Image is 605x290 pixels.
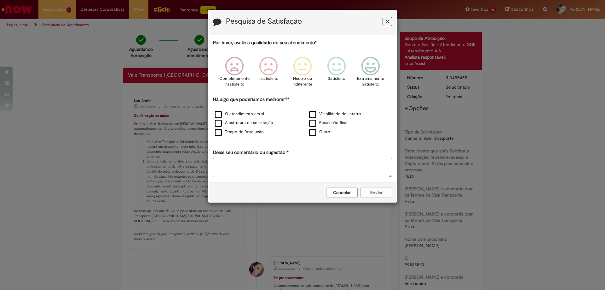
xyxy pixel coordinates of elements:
[218,52,250,95] div: Completamente Insatisfeito
[258,76,279,82] p: Insatisfeito
[354,52,387,95] div: Extremamente Satisfeito
[326,187,358,198] button: Cancelar
[213,149,289,156] label: Deixe seu comentário ou sugestão!*
[213,96,392,137] div: Há algo que poderíamos melhorar?*
[309,129,330,135] label: Outro
[286,52,319,95] div: Neutro ou indiferente
[219,76,250,87] p: Completamente Insatisfeito
[328,76,345,82] p: Satisfeito
[291,76,314,87] p: Neutro ou indiferente
[215,129,264,135] label: Tempo de Resolução
[357,76,384,87] p: Extremamente Satisfeito
[320,52,353,95] div: Satisfeito
[215,111,264,117] label: O atendimento em si
[309,120,347,126] label: Resolução final
[309,111,361,117] label: Visibilidade dos status
[213,39,317,46] label: Por favor, avalie a qualidade do seu atendimento*
[226,17,302,26] label: Pesquisa de Satisfação
[215,120,273,126] label: A estrutura da solicitação
[252,52,285,95] div: Insatisfeito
